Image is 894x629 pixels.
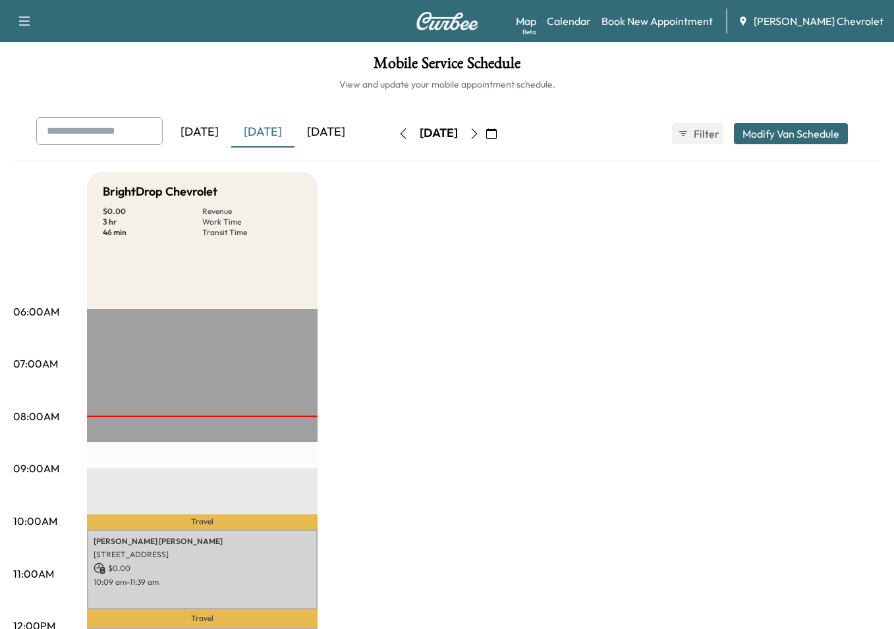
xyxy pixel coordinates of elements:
[202,206,302,217] p: Revenue
[202,227,302,238] p: Transit Time
[168,117,231,148] div: [DATE]
[13,566,54,582] p: 11:00AM
[734,123,848,144] button: Modify Van Schedule
[94,536,311,547] p: [PERSON_NAME] [PERSON_NAME]
[13,78,881,91] h6: View and update your mobile appointment schedule.
[416,12,479,30] img: Curbee Logo
[13,460,59,476] p: 09:00AM
[694,126,717,142] span: Filter
[231,117,294,148] div: [DATE]
[294,117,358,148] div: [DATE]
[672,123,723,144] button: Filter
[13,356,58,371] p: 07:00AM
[94,577,311,588] p: 10:09 am - 11:39 am
[13,513,57,529] p: 10:00AM
[103,206,202,217] p: $ 0.00
[547,13,591,29] a: Calendar
[103,227,202,238] p: 46 min
[13,55,881,78] h1: Mobile Service Schedule
[13,304,59,319] p: 06:00AM
[420,125,458,142] div: [DATE]
[754,13,883,29] span: [PERSON_NAME] Chevrolet
[94,562,311,574] p: $ 0.00
[87,514,318,530] p: Travel
[103,217,202,227] p: 3 hr
[202,217,302,227] p: Work Time
[601,13,713,29] a: Book New Appointment
[103,182,217,201] h5: BrightDrop Chevrolet
[522,27,536,37] div: Beta
[516,13,536,29] a: MapBeta
[13,408,59,424] p: 08:00AM
[94,549,311,560] p: [STREET_ADDRESS]
[87,609,318,628] p: Travel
